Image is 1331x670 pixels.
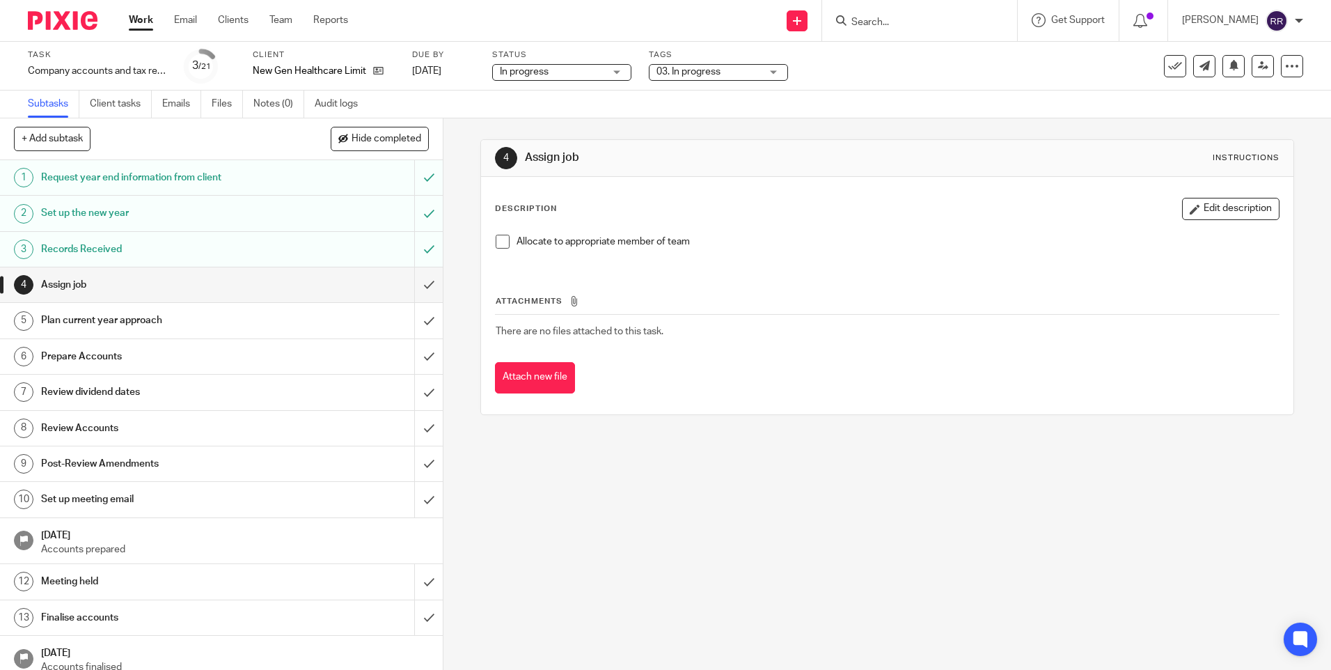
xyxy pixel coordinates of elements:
h1: Post-Review Amendments [41,453,281,474]
h1: Request year end information from client [41,167,281,188]
div: 9 [14,454,33,474]
h1: Assign job [525,150,917,165]
p: Accounts prepared [41,543,430,556]
label: Status [492,49,631,61]
h1: Review Accounts [41,418,281,439]
a: Files [212,91,243,118]
div: 7 [14,382,33,402]
h1: Plan current year approach [41,310,281,331]
button: + Add subtask [14,127,90,150]
label: Task [28,49,167,61]
a: Reports [313,13,348,27]
a: Team [269,13,292,27]
button: Edit description [1182,198,1279,220]
span: Hide completed [352,134,421,145]
h1: [DATE] [41,525,430,543]
p: [PERSON_NAME] [1182,13,1259,27]
button: Hide completed [331,127,429,150]
div: 10 [14,490,33,509]
h1: Finalise accounts [41,607,281,628]
div: Company accounts and tax return [28,64,167,78]
label: Tags [649,49,788,61]
div: 5 [14,311,33,331]
h1: [DATE] [41,643,430,660]
a: Email [174,13,197,27]
p: Description [495,203,557,215]
a: Notes (0) [253,91,304,118]
p: New Gen Healthcare Limited [253,64,366,78]
div: Instructions [1213,153,1279,164]
img: Pixie [28,11,97,30]
a: Emails [162,91,201,118]
div: 13 [14,608,33,628]
span: There are no files attached to this task. [496,327,663,336]
h1: Review dividend dates [41,382,281,403]
div: 4 [495,147,517,169]
h1: Assign job [41,274,281,295]
h1: Set up the new year [41,203,281,224]
div: 3 [192,58,211,74]
h1: Meeting held [41,571,281,592]
h1: Records Received [41,239,281,260]
img: svg%3E [1266,10,1288,32]
span: Attachments [496,297,562,305]
div: 12 [14,572,33,591]
a: Subtasks [28,91,79,118]
span: 03. In progress [656,67,720,77]
div: 2 [14,204,33,224]
h1: Set up meeting email [41,489,281,510]
h1: Prepare Accounts [41,346,281,367]
a: Clients [218,13,249,27]
label: Due by [412,49,475,61]
small: /21 [198,63,211,70]
div: 6 [14,347,33,366]
p: Allocate to appropriate member of team [517,235,1278,249]
a: Audit logs [315,91,368,118]
a: Work [129,13,153,27]
div: 1 [14,168,33,187]
span: [DATE] [412,66,441,76]
input: Search [850,17,975,29]
span: Get Support [1051,15,1105,25]
label: Client [253,49,395,61]
span: In progress [500,67,549,77]
div: 3 [14,240,33,259]
button: Attach new file [495,362,575,394]
a: Client tasks [90,91,152,118]
div: 4 [14,275,33,295]
div: 8 [14,419,33,438]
